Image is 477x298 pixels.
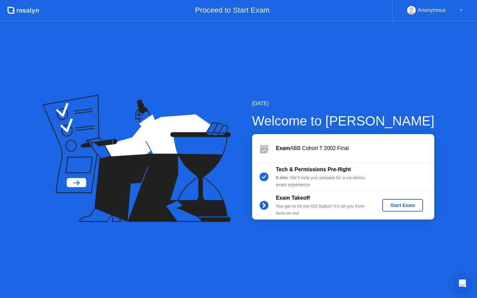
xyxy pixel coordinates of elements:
b: Exam [276,145,290,151]
div: ABB Cohort T 2002 Final [276,144,434,152]
div: Anonymous [418,6,446,15]
b: 5 min [276,175,288,180]
button: Start Exam [382,199,423,212]
div: : We’ll help you prepare for a no-stress exam experience [276,174,371,188]
div: Start Exam [385,203,420,208]
div: [DATE] [252,100,435,108]
div: Open Intercom Messenger [454,275,470,291]
b: Tech & Permissions Pre-flight [276,167,351,172]
div: ▼ [459,6,463,15]
div: Welcome to [PERSON_NAME] [252,111,435,131]
div: You get to hit the GO button! It’s all you from here on out [276,203,371,217]
b: Exam Takeoff [276,195,310,201]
